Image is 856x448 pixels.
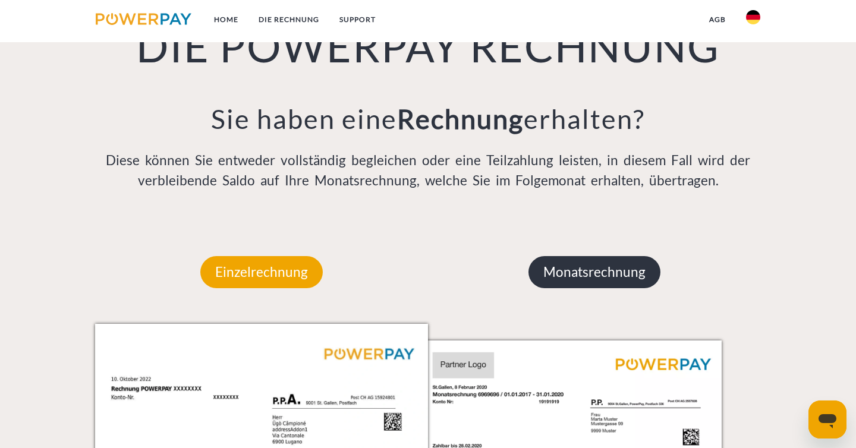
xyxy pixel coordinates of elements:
a: SUPPORT [329,9,386,30]
h3: Sie haben eine erhalten? [95,102,761,135]
img: logo-powerpay.svg [96,13,191,25]
h1: DIE POWERPAY RECHNUNG [95,19,761,72]
p: Einzelrechnung [200,256,323,288]
img: de [746,10,760,24]
iframe: Schaltfläche zum Öffnen des Messaging-Fensters [808,400,846,438]
a: DIE RECHNUNG [248,9,329,30]
b: Rechnung [397,103,524,135]
p: Monatsrechnung [528,256,660,288]
p: Diese können Sie entweder vollständig begleichen oder eine Teilzahlung leisten, in diesem Fall wi... [95,150,761,191]
a: Home [204,9,248,30]
a: agb [699,9,736,30]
